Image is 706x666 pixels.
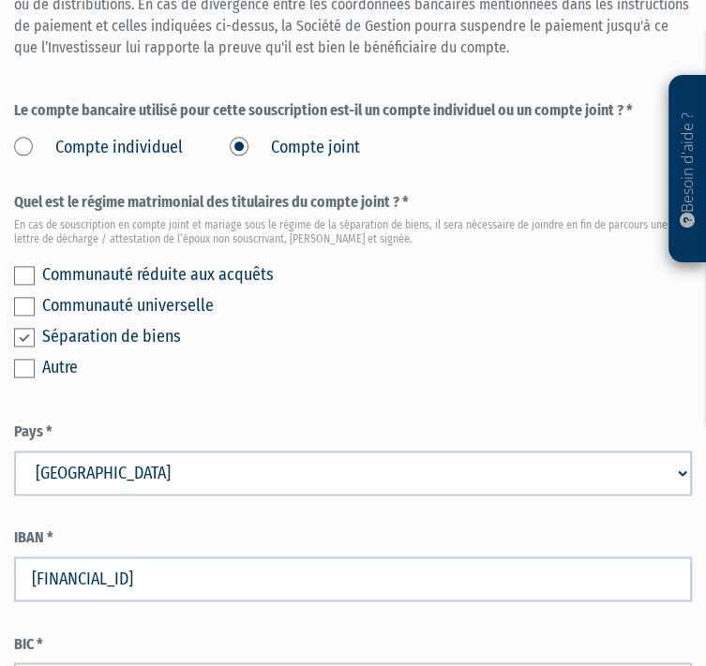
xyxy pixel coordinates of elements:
[14,136,183,160] label: Compte individuel
[14,633,692,655] label: BIC *
[42,292,692,318] div: Communauté universelle
[42,323,692,349] div: Séparation de biens
[42,354,692,380] div: Autre
[14,527,692,549] label: IBAN *
[230,136,360,160] label: Compte joint
[14,192,692,241] label: Quel est le régime matrimonial des titulaires du compte joint ? *
[677,85,698,254] p: Besoin d'aide ?
[42,261,692,288] div: Communauté réduite aux acquêts
[14,422,692,443] label: Pays *
[14,218,692,245] em: En cas de souscription en compte joint et mariage sous le régime de la séparation de biens, il se...
[14,100,692,122] label: Le compte bancaire utilisé pour cette souscription est-il un compte individuel ou un compte joint...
